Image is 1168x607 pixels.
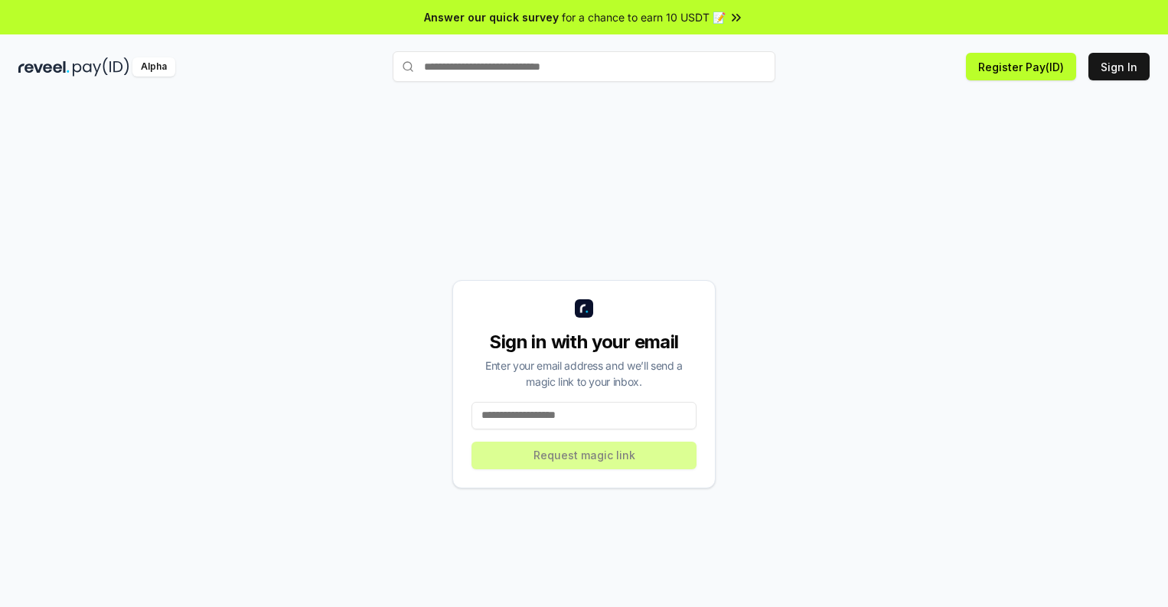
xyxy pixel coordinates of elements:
button: Register Pay(ID) [966,53,1076,80]
div: Enter your email address and we’ll send a magic link to your inbox. [471,357,697,390]
div: Alpha [132,57,175,77]
img: reveel_dark [18,57,70,77]
div: Sign in with your email [471,330,697,354]
img: pay_id [73,57,129,77]
button: Sign In [1088,53,1150,80]
span: Answer our quick survey [424,9,559,25]
span: for a chance to earn 10 USDT 📝 [562,9,726,25]
img: logo_small [575,299,593,318]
